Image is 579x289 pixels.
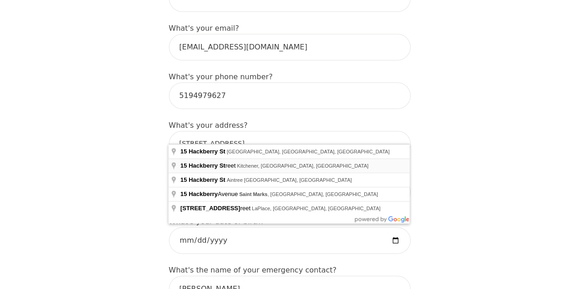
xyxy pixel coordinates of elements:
[239,191,268,197] span: Saint Marks
[180,191,187,197] span: 15
[237,163,368,169] span: Kitchener, [GEOGRAPHIC_DATA], [GEOGRAPHIC_DATA]
[169,24,239,33] label: What's your email?
[180,205,240,212] span: [STREET_ADDRESS]
[252,206,380,211] span: LaPlace, [GEOGRAPHIC_DATA], [GEOGRAPHIC_DATA]
[169,121,248,130] label: What's your address?
[189,191,218,197] span: Hackberry
[180,162,237,169] span: reet
[239,191,378,197] span: , [GEOGRAPHIC_DATA], [GEOGRAPHIC_DATA]
[169,266,337,274] label: What's the name of your emergency contact?
[189,176,225,183] span: Hackberry St
[169,227,411,254] input: Date of Birth
[180,176,187,183] span: 15
[189,148,225,155] span: Hackberry St
[227,177,352,183] span: Aintree [GEOGRAPHIC_DATA], [GEOGRAPHIC_DATA]
[180,148,187,155] span: 15
[180,205,252,212] span: reet
[227,149,390,154] span: [GEOGRAPHIC_DATA], [GEOGRAPHIC_DATA], [GEOGRAPHIC_DATA]
[169,72,273,81] label: What's your phone number?
[180,191,239,197] span: Avenue
[169,217,265,226] label: What's your date of birth?
[189,162,225,169] span: Hackberry St
[180,162,187,169] span: 15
